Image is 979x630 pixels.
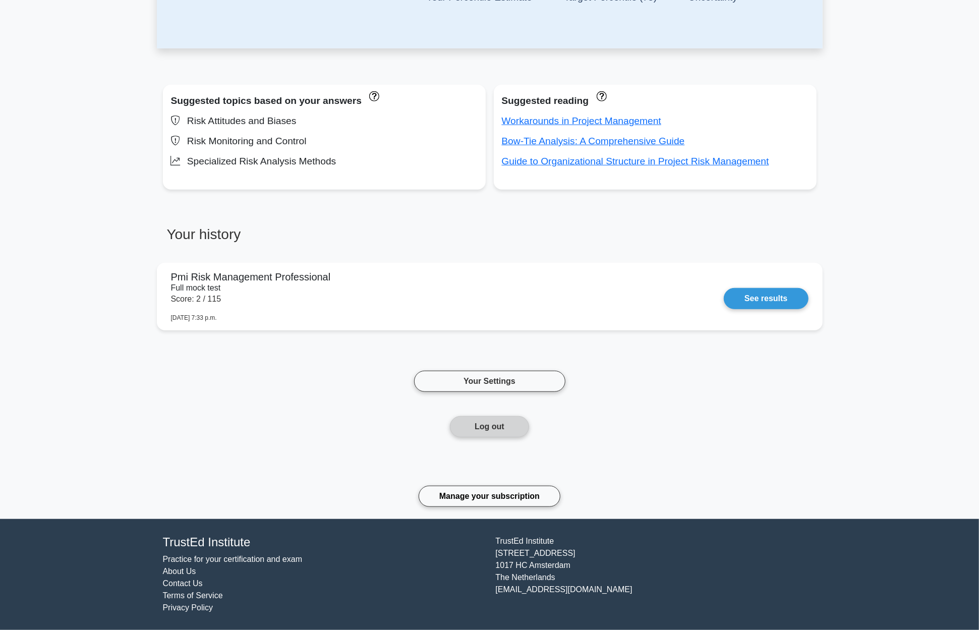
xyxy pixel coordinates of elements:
[163,603,213,612] a: Privacy Policy
[171,93,478,109] div: Suggested topics based on your answers
[419,486,560,507] a: Manage your subscription
[163,226,484,251] h3: Your history
[502,156,769,166] a: Guide to Organizational Structure in Project Risk Management
[724,288,808,309] a: See results
[502,116,661,126] a: Workarounds in Project Management
[163,567,196,576] a: About Us
[163,555,303,563] a: Practice for your certification and exam
[502,93,809,109] div: Suggested reading
[163,579,203,588] a: Contact Us
[171,153,478,169] div: Specialized Risk Analysis Methods
[450,416,529,437] button: Log out
[367,90,379,101] a: These topics have been answered less than 50% correct. Topics disapear when you answer questions ...
[490,535,823,614] div: TrustEd Institute [STREET_ADDRESS] 1017 HC Amsterdam The Netherlands [EMAIL_ADDRESS][DOMAIN_NAME]
[171,113,478,129] div: Risk Attitudes and Biases
[163,591,223,600] a: Terms of Service
[594,90,606,101] a: These concepts have been answered less than 50% correct. The guides disapear when you answer ques...
[171,133,478,149] div: Risk Monitoring and Control
[502,136,685,146] a: Bow-Tie Analysis: A Comprehensive Guide
[414,371,565,392] a: Your Settings
[163,535,484,550] h4: TrustEd Institute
